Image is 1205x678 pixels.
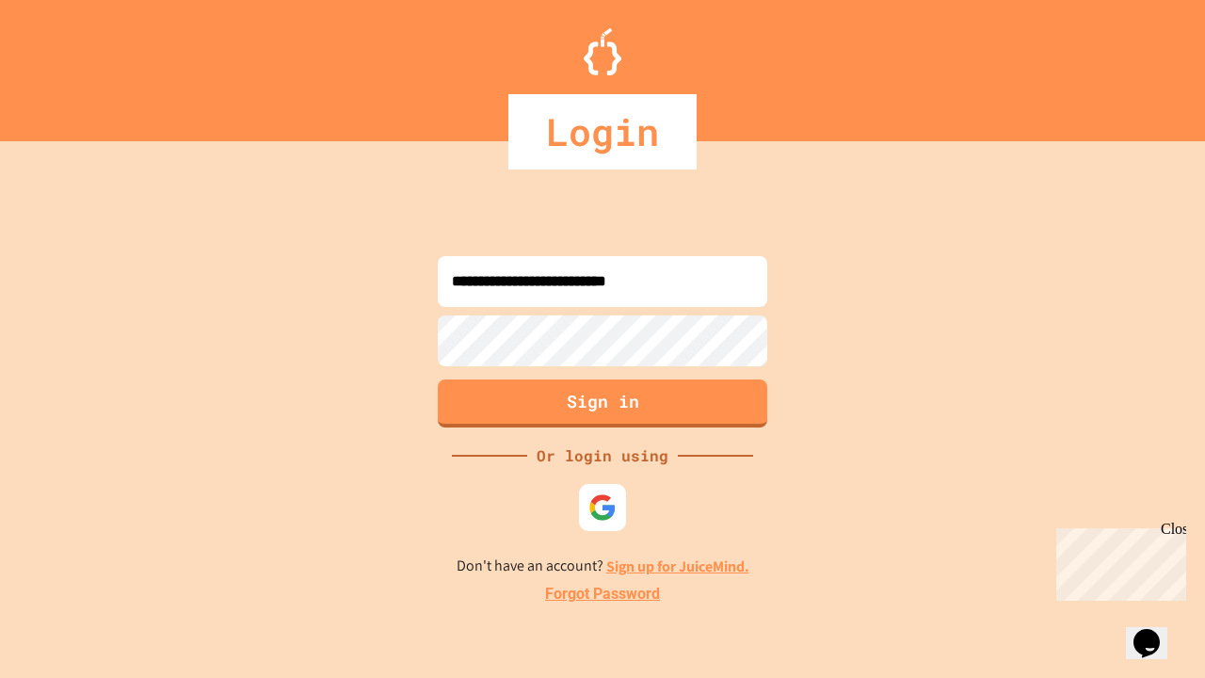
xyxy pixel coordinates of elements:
[1126,603,1186,659] iframe: chat widget
[1049,521,1186,601] iframe: chat widget
[508,94,697,169] div: Login
[527,444,678,467] div: Or login using
[606,557,749,576] a: Sign up for JuiceMind.
[545,583,660,605] a: Forgot Password
[8,8,130,120] div: Chat with us now!Close
[438,379,767,428] button: Sign in
[457,555,749,578] p: Don't have an account?
[588,493,617,522] img: google-icon.svg
[584,28,621,75] img: Logo.svg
